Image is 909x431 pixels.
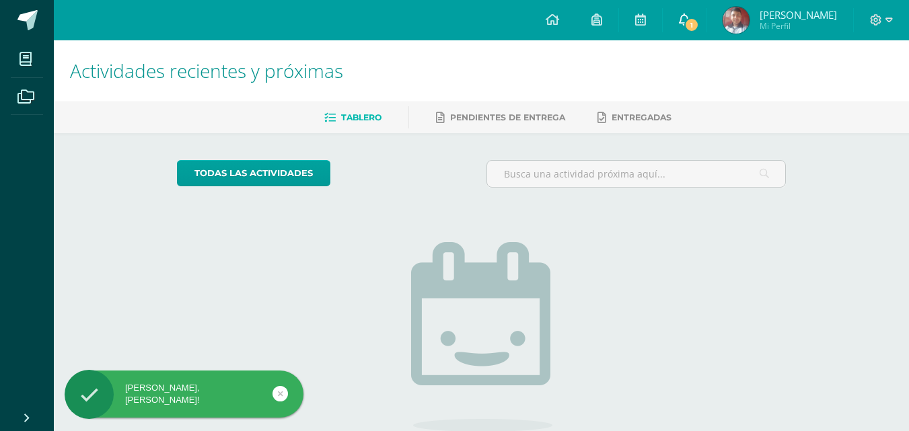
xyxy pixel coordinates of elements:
[65,382,303,406] div: [PERSON_NAME], [PERSON_NAME]!
[341,112,381,122] span: Tablero
[70,58,343,83] span: Actividades recientes y próximas
[760,20,837,32] span: Mi Perfil
[450,112,565,122] span: Pendientes de entrega
[760,8,837,22] span: [PERSON_NAME]
[487,161,785,187] input: Busca una actividad próxima aquí...
[324,107,381,128] a: Tablero
[177,160,330,186] a: todas las Actividades
[723,7,750,34] img: 3c578df19cc46921a3dbf7bff75b4e5e.png
[436,107,565,128] a: Pendientes de entrega
[684,17,699,32] span: 1
[612,112,671,122] span: Entregadas
[597,107,671,128] a: Entregadas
